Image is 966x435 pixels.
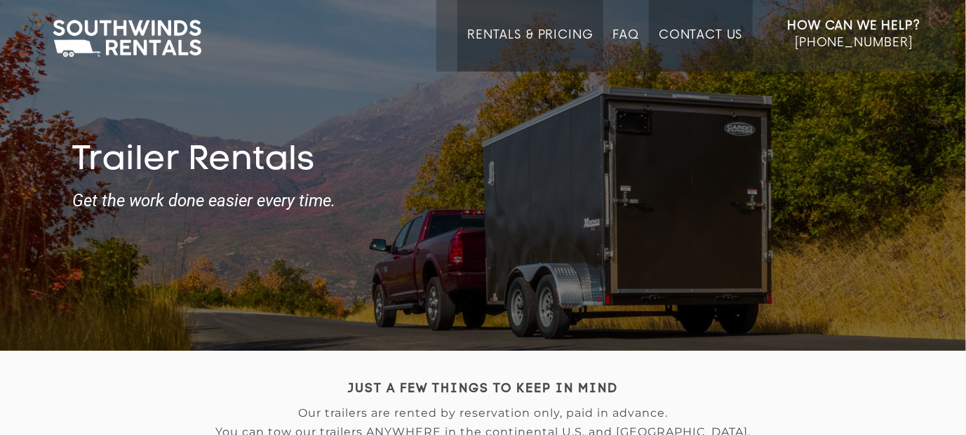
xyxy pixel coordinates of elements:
a: FAQ [613,28,640,72]
a: Rentals & Pricing [467,28,593,72]
p: Our trailers are rented by reservation only, paid in advance. [73,407,894,420]
strong: Get the work done easier every time. [73,192,894,210]
img: Southwinds Rentals Logo [46,17,208,60]
h1: Trailer Rentals [73,141,894,182]
strong: JUST A FEW THINGS TO KEEP IN MIND [348,383,618,395]
strong: How Can We Help? [788,19,920,33]
span: [PHONE_NUMBER] [795,36,913,50]
a: How Can We Help? [PHONE_NUMBER] [788,18,920,61]
a: Contact Us [659,28,742,72]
